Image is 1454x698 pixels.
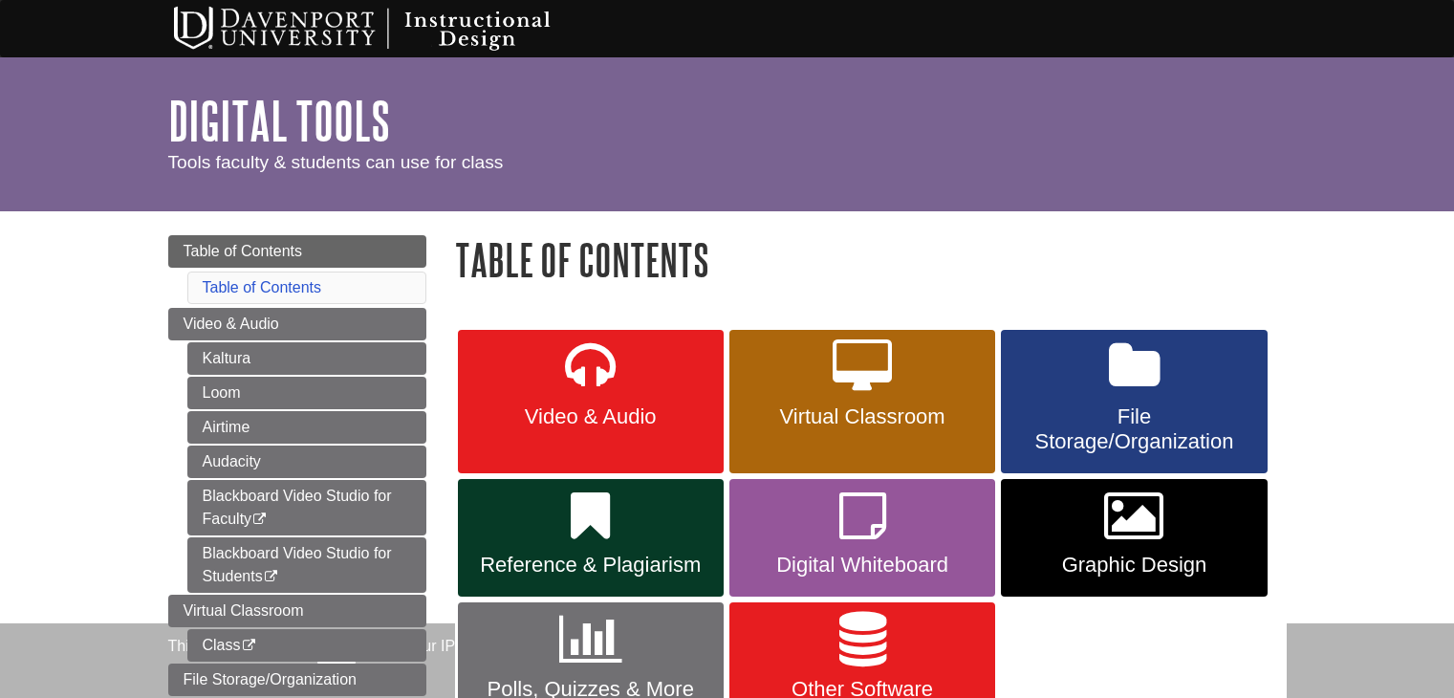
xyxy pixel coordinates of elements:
[263,571,279,583] i: This link opens in a new window
[458,330,724,473] a: Video & Audio
[168,664,426,696] a: File Storage/Organization
[472,404,709,429] span: Video & Audio
[251,513,268,526] i: This link opens in a new window
[168,152,504,172] span: Tools faculty & students can use for class
[203,279,322,295] a: Table of Contents
[729,479,995,598] a: Digital Whiteboard
[1001,330,1267,473] a: File Storage/Organization
[187,537,426,593] a: Blackboard Video Studio for Students
[159,5,618,53] img: Davenport University Instructional Design
[168,308,426,340] a: Video & Audio
[184,671,357,687] span: File Storage/Organization
[187,629,426,662] a: Class
[458,479,724,598] a: Reference & Plagiarism
[184,602,304,619] span: Virtual Classroom
[187,377,426,409] a: Loom
[187,446,426,478] a: Audacity
[1015,553,1252,578] span: Graphic Design
[187,480,426,535] a: Blackboard Video Studio for Faculty
[168,91,390,150] a: Digital Tools
[241,640,257,652] i: This link opens in a new window
[168,235,426,268] a: Table of Contents
[187,411,426,444] a: Airtime
[184,243,303,259] span: Table of Contents
[455,235,1287,284] h1: Table of Contents
[168,595,426,627] a: Virtual Classroom
[1015,404,1252,454] span: File Storage/Organization
[472,553,709,578] span: Reference & Plagiarism
[187,342,426,375] a: Kaltura
[729,330,995,473] a: Virtual Classroom
[1001,479,1267,598] a: Graphic Design
[744,553,981,578] span: Digital Whiteboard
[744,404,981,429] span: Virtual Classroom
[184,316,279,332] span: Video & Audio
